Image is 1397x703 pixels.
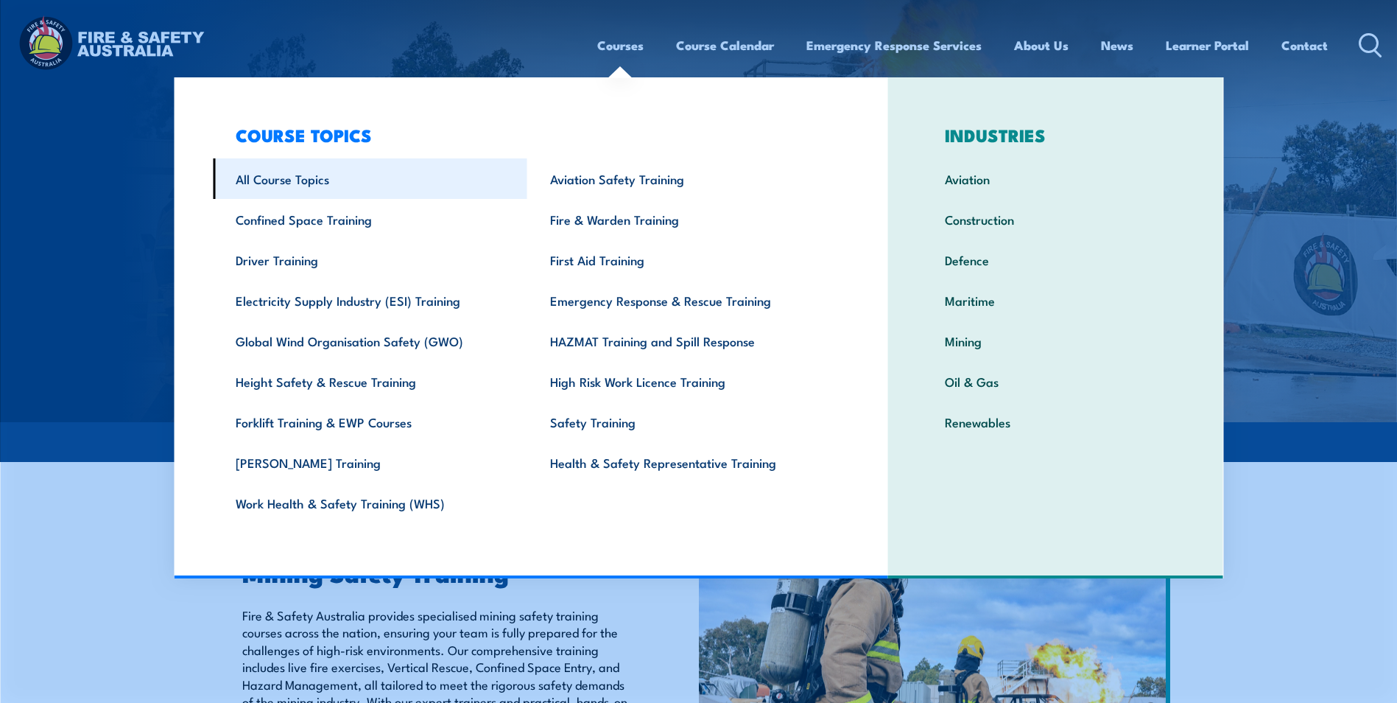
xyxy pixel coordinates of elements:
[213,280,527,321] a: Electricity Supply Industry (ESI) Training
[213,321,527,361] a: Global Wind Organisation Safety (GWO)
[213,361,527,402] a: Height Safety & Rescue Training
[527,321,842,361] a: HAZMAT Training and Spill Response
[922,199,1189,239] a: Construction
[1281,26,1328,65] a: Contact
[922,361,1189,402] a: Oil & Gas
[527,402,842,442] a: Safety Training
[213,158,527,199] a: All Course Topics
[597,26,644,65] a: Courses
[527,199,842,239] a: Fire & Warden Training
[527,361,842,402] a: High Risk Work Licence Training
[676,26,774,65] a: Course Calendar
[527,239,842,280] a: First Aid Training
[922,402,1189,442] a: Renewables
[213,483,527,523] a: Work Health & Safety Training (WHS)
[527,442,842,483] a: Health & Safety Representative Training
[922,280,1189,321] a: Maritime
[213,125,842,145] h3: COURSE TOPICS
[527,280,842,321] a: Emergency Response & Rescue Training
[922,158,1189,199] a: Aviation
[806,26,982,65] a: Emergency Response Services
[213,442,527,483] a: [PERSON_NAME] Training
[922,239,1189,280] a: Defence
[213,402,527,442] a: Forklift Training & EWP Courses
[922,125,1189,145] h3: INDUSTRIES
[922,321,1189,361] a: Mining
[1014,26,1069,65] a: About Us
[213,239,527,280] a: Driver Training
[1101,26,1133,65] a: News
[213,199,527,239] a: Confined Space Training
[1166,26,1249,65] a: Learner Portal
[242,562,631,583] h2: Mining Safety Training
[527,158,842,199] a: Aviation Safety Training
